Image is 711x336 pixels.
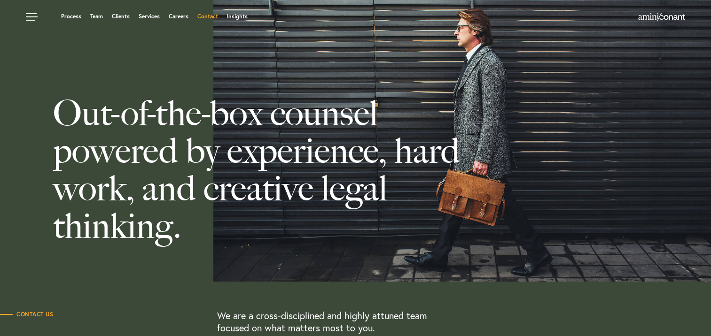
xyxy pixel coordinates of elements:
[638,13,685,21] img: Amini & Conant
[197,14,218,19] a: Contact
[169,14,188,19] a: Careers
[112,14,130,19] a: Clients
[227,14,248,19] a: Insights
[61,14,81,19] a: Process
[217,310,456,334] p: We are a cross-disciplined and highly attuned team focused on what matters most to you.
[90,14,103,19] a: Team
[638,14,685,21] a: Home
[139,14,160,19] a: Services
